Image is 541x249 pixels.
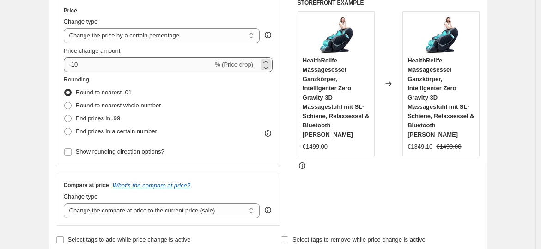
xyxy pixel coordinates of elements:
div: €1349.10 [407,142,432,151]
div: €1499.00 [303,142,328,151]
span: Show rounding direction options? [76,148,164,155]
button: What's the compare at price? [113,182,191,189]
span: Round to nearest whole number [76,102,161,109]
span: Change type [64,193,98,200]
span: HealthRelife Massagesessel Ganzkörper, Intelligenter Zero Gravity 3D Massagestuhl mit SL-Schiene,... [407,57,474,138]
span: Price change amount [64,47,121,54]
img: 719F_7a8s2L_80x.jpg [317,16,354,53]
span: HealthRelife Massagesessel Ganzkörper, Intelligenter Zero Gravity 3D Massagestuhl mit SL-Schiene,... [303,57,370,138]
span: Select tags to remove while price change is active [292,236,426,243]
input: -15 [64,57,213,72]
h3: Price [64,7,77,14]
strike: €1499.00 [436,142,461,151]
span: Round to nearest .01 [76,89,132,96]
div: help [263,31,273,40]
div: help [263,205,273,215]
span: % (Price drop) [215,61,253,68]
h3: Compare at price [64,181,109,189]
span: Change type [64,18,98,25]
span: Select tags to add while price change is active [68,236,191,243]
span: Rounding [64,76,90,83]
span: End prices in a certain number [76,128,157,135]
span: End prices in .99 [76,115,121,122]
img: 719F_7a8s2L_80x.jpg [423,16,460,53]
